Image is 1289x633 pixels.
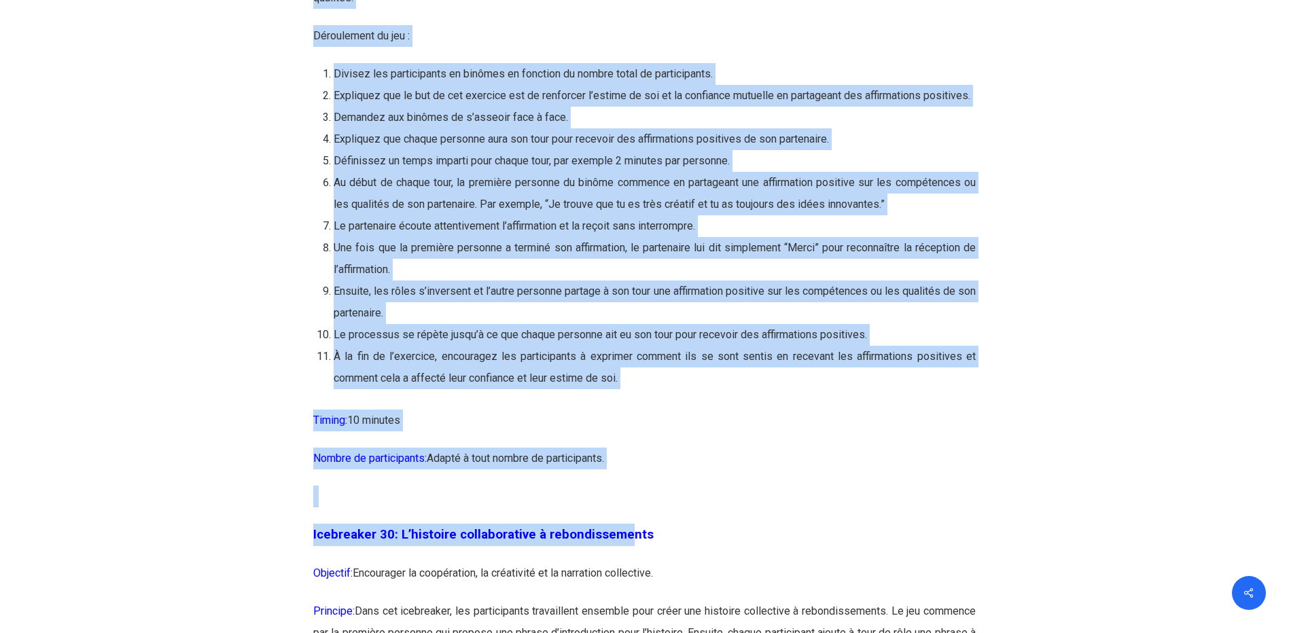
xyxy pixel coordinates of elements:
[334,63,976,85] li: Divisez les participants en binômes en fonction du nombre total de participants.
[313,562,976,600] p: Encourager la coopération, la créativité et la narration collective.
[334,281,976,324] li: Ensuite, les rôles s’inversent et l’autre personne partage à son tour une affirmation positive su...
[334,237,976,281] li: Une fois que la première personne a terminé son affirmation, le partenaire lui dit simplement “Me...
[313,25,976,63] p: Déroulement du jeu :
[313,448,976,486] p: Adapté à tout nombre de participants.
[334,150,976,172] li: Définissez un temps imparti pour chaque tour, par exemple 2 minutes par personne.
[334,85,976,107] li: Expliquez que le but de cet exercice est de renforcer l’estime de soi et la confiance mutuelle en...
[313,452,427,465] span: Nombre de participants:
[334,324,976,346] li: Le processus se répète jusqu’à ce que chaque personne ait eu son tour pour recevoir des affirmati...
[334,346,976,389] li: À la fin de l’exercice, encouragez les participants à exprimer comment ils se sont sentis en rece...
[313,414,347,427] span: Timing:
[334,172,976,215] li: Au début de chaque tour, la première personne du binôme commence en partageant une affirmation po...
[313,527,654,542] span: Icebreaker 30: L’histoire collaborative à rebondissements
[313,604,355,617] span: Principe:
[313,410,976,448] p: 10 minutes
[334,107,976,128] li: Demandez aux binômes de s’asseoir face à face.
[334,128,976,150] li: Expliquez que chaque personne aura son tour pour recevoir des affirmations positives de son parte...
[313,566,353,579] span: Objectif:
[334,215,976,237] li: Le partenaire écoute attentivement l’affirmation et la reçoit sans interrompre.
